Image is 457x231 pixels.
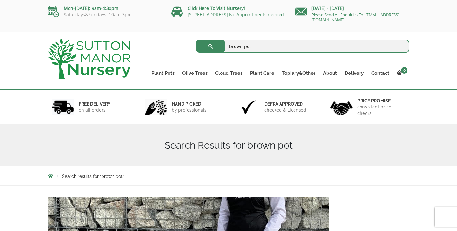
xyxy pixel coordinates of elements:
a: [STREET_ADDRESS] No Appointments needed [188,11,284,17]
input: Search... [196,40,410,52]
p: on all orders [79,107,110,113]
img: 1.jpg [52,99,74,115]
img: 4.jpg [330,97,353,117]
p: by professionals [172,107,207,113]
h6: Price promise [357,98,406,104]
p: Saturdays&Sundays: 10am-3pm [48,12,162,17]
a: Contact [368,69,393,78]
a: Plant Care [246,69,278,78]
a: Please Send All Enquiries To: [EMAIL_ADDRESS][DOMAIN_NAME] [311,12,399,23]
img: 3.jpg [237,99,260,115]
a: Click Here To Visit Nursery! [188,5,245,11]
span: Search results for “brown pot” [62,174,124,179]
img: 2.jpg [145,99,167,115]
p: checked & Licensed [264,107,306,113]
p: consistent price checks [357,104,406,116]
h1: Search Results for brown pot [48,140,409,151]
a: Cloud Trees [211,69,246,78]
a: Topiary&Other [278,69,319,78]
h6: hand picked [172,101,207,107]
p: [DATE] - [DATE] [295,4,409,12]
a: About [319,69,341,78]
nav: Breadcrumbs [48,173,409,178]
h6: FREE DELIVERY [79,101,110,107]
span: 0 [401,67,407,73]
a: Olive Trees [178,69,211,78]
img: logo [48,38,131,79]
a: 0 [393,69,409,78]
a: Plant Pots [148,69,178,78]
h6: Defra approved [264,101,306,107]
p: Mon-[DATE]: 9am-4:30pm [48,4,162,12]
a: Delivery [341,69,368,78]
